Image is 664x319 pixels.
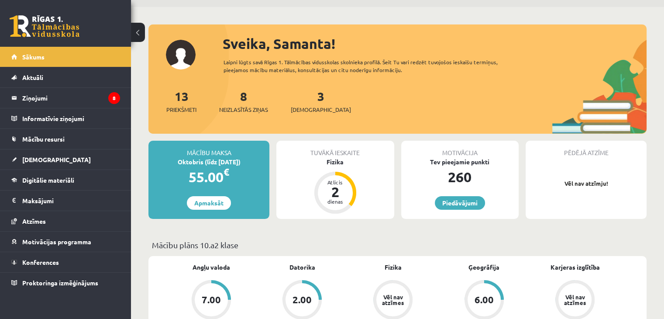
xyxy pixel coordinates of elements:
div: Motivācija [401,141,519,157]
span: Neizlasītās ziņas [219,105,268,114]
a: Proktoringa izmēģinājums [11,273,120,293]
span: Priekšmeti [166,105,196,114]
a: Datorika [289,263,315,272]
div: Oktobris (līdz [DATE]) [148,157,269,166]
a: Ziņojumi8 [11,88,120,108]
legend: Maksājumi [22,191,120,211]
a: Karjeras izglītība [550,263,599,272]
div: Atlicis [322,180,348,185]
p: Vēl nav atzīmju! [530,179,642,188]
a: Sākums [11,47,120,67]
div: dienas [322,199,348,204]
div: Pēdējā atzīme [526,141,647,157]
a: 8Neizlasītās ziņas [219,88,268,114]
a: 13Priekšmeti [166,88,196,114]
a: Angļu valoda [193,263,230,272]
a: Digitālie materiāli [11,170,120,190]
a: Informatīvie ziņojumi [11,108,120,128]
span: [DEMOGRAPHIC_DATA] [22,156,91,163]
span: Aktuāli [22,73,43,81]
p: Mācību plāns 10.a2 klase [152,239,643,251]
a: Maksājumi [11,191,120,211]
div: 55.00 [148,166,269,187]
div: Laipni lūgts savā Rīgas 1. Tālmācības vidusskolas skolnieka profilā. Šeit Tu vari redzēt tuvojošo... [224,58,523,74]
a: Atzīmes [11,211,120,231]
a: Aktuāli [11,67,120,87]
span: Proktoringa izmēģinājums [22,279,98,287]
i: 8 [108,92,120,104]
a: [DEMOGRAPHIC_DATA] [11,149,120,170]
span: Sākums [22,53,45,61]
span: € [224,166,229,178]
div: 2.00 [292,295,312,305]
a: Konferences [11,252,120,272]
a: Fizika Atlicis 2 dienas [276,157,394,215]
legend: Ziņojumi [22,88,120,108]
div: 7.00 [202,295,221,305]
a: Motivācijas programma [11,232,120,252]
div: 6.00 [475,295,494,305]
a: Fizika [385,263,402,272]
div: Sveika, Samanta! [223,33,647,54]
span: [DEMOGRAPHIC_DATA] [291,105,351,114]
a: Mācību resursi [11,129,120,149]
span: Digitālie materiāli [22,176,74,184]
div: Tuvākā ieskaite [276,141,394,157]
span: Konferences [22,258,59,266]
a: Apmaksāt [187,196,231,210]
a: Rīgas 1. Tālmācības vidusskola [10,15,79,37]
span: Atzīmes [22,217,46,225]
a: Piedāvājumi [435,196,485,210]
div: 2 [322,185,348,199]
a: Ģeogrāfija [468,263,499,272]
div: 260 [401,166,519,187]
div: Vēl nav atzīmes [563,294,587,305]
legend: Informatīvie ziņojumi [22,108,120,128]
div: Mācību maksa [148,141,269,157]
span: Mācību resursi [22,135,65,143]
div: Vēl nav atzīmes [381,294,405,305]
div: Tev pieejamie punkti [401,157,519,166]
div: Fizika [276,157,394,166]
a: 3[DEMOGRAPHIC_DATA] [291,88,351,114]
span: Motivācijas programma [22,238,91,246]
